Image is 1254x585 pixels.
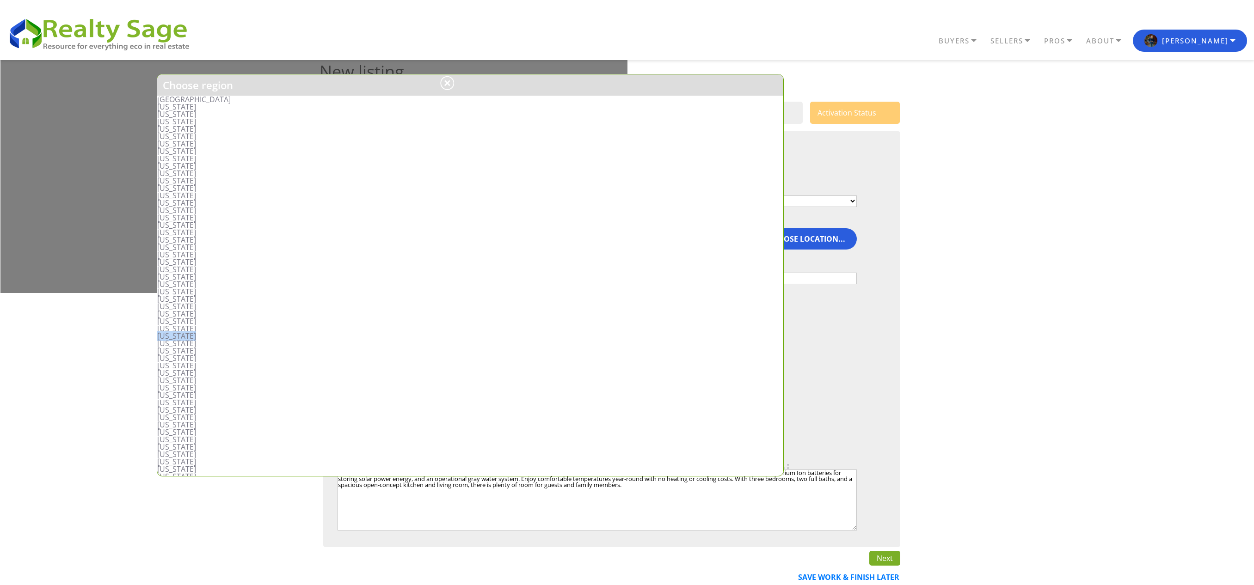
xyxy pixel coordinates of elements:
li: [US_STATE] [157,229,783,236]
a: Next [869,551,900,566]
li: [US_STATE] [157,221,783,229]
li: [US_STATE] [157,295,783,303]
li: [US_STATE] [157,443,783,451]
li: [US_STATE] [157,140,783,147]
li: [US_STATE] [157,325,783,332]
img: RS user logo [1144,34,1157,47]
a: SELLERS [988,33,1042,49]
li: [US_STATE] [157,458,783,465]
li: [US_STATE] [157,103,783,110]
li: [US_STATE] [157,133,783,140]
li: [US_STATE] [157,391,783,399]
li: [US_STATE] [157,428,783,436]
li: [US_STATE] [157,162,783,170]
li: [US_STATE] [157,362,783,369]
a: PROS [1042,33,1084,49]
button: RS user logo [PERSON_NAME] [1133,30,1247,52]
a: BUYERS [936,33,988,49]
li: [US_STATE] [157,399,783,406]
li: [US_STATE] [157,258,783,266]
li: [US_STATE] [157,207,783,214]
li: [US_STATE] [157,332,783,340]
li: [US_STATE] [157,354,783,362]
li: [US_STATE] [157,369,783,377]
li: [US_STATE] [157,155,783,162]
li: [US_STATE] [157,406,783,414]
li: [US_STATE] [157,317,783,325]
li: [US_STATE] [157,192,783,199]
div: [GEOGRAPHIC_DATA] [157,96,783,103]
li: [US_STATE] [157,347,783,354]
li: [US_STATE] [157,414,783,421]
li: [US_STATE] [157,280,783,288]
li: [US_STATE] [157,118,783,125]
li: [US_STATE] [157,421,783,428]
li: [US_STATE] [157,288,783,295]
li: [US_STATE] [157,473,783,480]
li: [US_STATE] [157,273,783,280]
li: [US_STATE] [157,170,783,177]
li: [US_STATE] [157,377,783,384]
li: [US_STATE] [157,465,783,473]
li: [US_STATE] [157,251,783,258]
h1: Choose region [157,74,783,96]
ul: Pagination [866,551,904,566]
li: [US_STATE] [157,214,783,221]
li: [US_STATE] [157,340,783,347]
li: [US_STATE] [157,177,783,184]
li: [US_STATE] [157,184,783,192]
li: [US_STATE] [157,436,783,443]
li: [US_STATE] [157,384,783,391]
li: [US_STATE] [157,303,783,310]
li: [US_STATE] [157,125,783,133]
a: Activation Status [810,102,900,124]
img: REALTY SAGE [7,15,199,52]
li: [US_STATE] [157,236,783,244]
li: [US_STATE] [157,147,783,155]
li: [US_STATE] [157,266,783,273]
li: [US_STATE] [157,451,783,458]
li: [US_STATE] [157,199,783,207]
li: [US_STATE] [157,244,783,251]
button: Choose location... [756,228,857,250]
li: [US_STATE] [157,110,783,118]
li: [US_STATE] [157,310,783,317]
a: ABOUT [1084,33,1133,49]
